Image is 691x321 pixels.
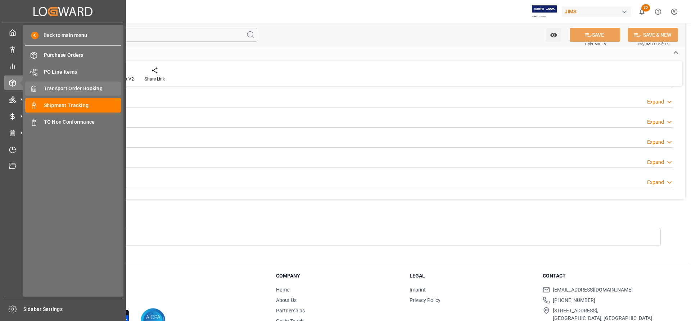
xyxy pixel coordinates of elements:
span: Back to main menu [39,32,87,39]
a: About Us [276,297,297,303]
span: Sidebar Settings [23,306,123,313]
input: Search Fields [33,28,257,42]
button: JIMS [562,5,634,18]
span: [EMAIL_ADDRESS][DOMAIN_NAME] [553,286,633,294]
span: [PHONE_NUMBER] [553,297,595,304]
h3: Contact [543,272,667,280]
div: Expand [647,138,664,146]
button: show 30 new notifications [634,4,650,20]
a: Privacy Policy [410,297,441,303]
p: © 2025 Logward. All rights reserved. [48,289,258,295]
a: PO Line Items [25,65,121,79]
a: Timeslot Management V2 [4,142,122,156]
span: Ctrl/CMD + S [585,41,606,47]
span: Shipment Tracking [44,102,121,109]
div: Expand [647,179,664,186]
div: Expand [647,159,664,166]
a: My Reports [4,59,122,73]
a: Purchase Orders [25,48,121,62]
span: TO Non Conformance [44,118,121,126]
button: SAVE & NEW [628,28,678,42]
div: JIMS [562,6,631,17]
div: Expand [647,118,664,126]
span: PO Line Items [44,68,121,76]
button: Help Center [650,4,666,20]
span: Transport Order Booking [44,85,121,92]
span: 30 [641,4,650,12]
a: Transport Order Booking [25,82,121,96]
span: Purchase Orders [44,51,121,59]
a: Data Management [4,42,122,56]
a: Partnerships [276,308,305,313]
a: Document Management [4,159,122,173]
img: Exertis%20JAM%20-%20Email%20Logo.jpg_1722504956.jpg [532,5,557,18]
h3: Company [276,272,401,280]
a: TO Non Conformance [25,115,121,129]
button: open menu [546,28,561,42]
div: Share Link [145,76,165,82]
h3: Legal [410,272,534,280]
a: Home [276,287,289,293]
a: Imprint [410,287,426,293]
span: Ctrl/CMD + Shift + S [638,41,669,47]
p: Version [DATE] [48,295,258,302]
a: Shipment Tracking [25,98,121,112]
div: Expand [647,98,664,106]
button: SAVE [570,28,620,42]
a: My Cockpit [4,26,122,40]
